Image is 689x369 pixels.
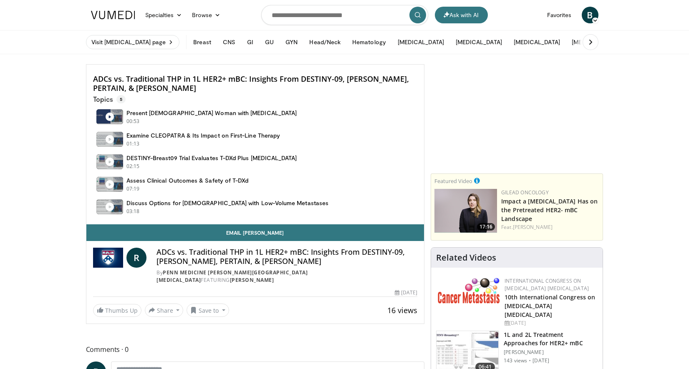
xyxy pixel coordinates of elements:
p: 03:18 [126,208,140,215]
a: 17:16 [434,189,497,233]
a: Thumbs Up [93,304,141,317]
h4: DESTINY-Breast09 Trial Evaluates T-DXd Plus [MEDICAL_DATA] [126,154,297,162]
button: GU [260,34,279,50]
h3: 1L and 2L Treatment Approaches for HER2+ mBC [504,331,598,347]
img: 37b1f331-dad8-42d1-a0d6-86d758bc13f3.png.150x105_q85_crop-smart_upscale.png [434,189,497,233]
div: [DATE] [505,319,596,327]
input: Search topics, interventions [261,5,428,25]
button: Save to [187,304,229,317]
span: 16 views [387,305,417,315]
button: Ask with AI [435,7,488,23]
p: [DATE] [533,357,549,364]
button: [MEDICAL_DATA] [509,34,565,50]
div: [DATE] [395,289,417,296]
small: Featured Video [434,177,472,185]
p: 00:53 [126,118,140,125]
a: Specialties [140,7,187,23]
span: 5 [116,95,126,103]
img: Penn Medicine Abramson Cancer Center [93,248,124,268]
h4: Examine CLEOPATRA & Its Impact on First-Line Therapy [126,132,280,139]
p: Topics [93,95,126,103]
h4: ADCs vs. Traditional THP in 1L HER2+ mBC: Insights From DESTINY-09, [PERSON_NAME], PERTAIN, & [PE... [93,75,418,93]
h4: ADCs vs. Traditional THP in 1L HER2+ mBC: Insights From DESTINY-09, [PERSON_NAME], PERTAIN, & [PE... [156,248,417,266]
a: Favorites [542,7,577,23]
button: [MEDICAL_DATA] [451,34,507,50]
div: By FEATURING [156,269,417,284]
iframe: Advertisement [454,64,580,168]
button: CNS [218,34,240,50]
a: [PERSON_NAME] [230,276,274,284]
img: 6ff8bc22-9509-4454-a4f8-ac79dd3b8976.png.150x105_q85_autocrop_double_scale_upscale_version-0.2.png [438,277,500,304]
a: Penn Medicine [PERSON_NAME][GEOGRAPHIC_DATA][MEDICAL_DATA] [156,269,308,284]
a: International Congress on [MEDICAL_DATA] [MEDICAL_DATA] [505,277,589,292]
span: 17:16 [477,223,495,231]
button: Head/Neck [304,34,346,50]
h4: Assess Clinical Outcomes & Safety of T-DXd [126,177,249,184]
div: Feat. [501,223,599,231]
a: Impact a [MEDICAL_DATA] Has on the Pretreated HER2- mBC Landscape [501,197,598,223]
button: GYN [280,34,303,50]
p: 07:19 [126,185,140,193]
div: · [529,357,531,364]
span: Comments 0 [86,344,425,355]
p: 143 views [504,357,527,364]
a: Gilead Oncology [501,189,549,196]
button: GI [242,34,258,50]
h4: Related Videos [436,253,496,263]
p: 01:13 [126,140,140,148]
p: [PERSON_NAME] [504,349,598,356]
button: Share [145,304,184,317]
h4: Present [DEMOGRAPHIC_DATA] Woman with [MEDICAL_DATA] [126,109,297,117]
button: Hematology [347,34,391,50]
button: Breast [188,34,216,50]
a: 10th International Congress on [MEDICAL_DATA] [MEDICAL_DATA] [505,293,595,319]
button: [MEDICAL_DATA] [393,34,449,50]
a: Browse [187,7,225,23]
a: R [126,248,146,268]
a: Email [PERSON_NAME] [86,224,424,241]
img: VuMedi Logo [91,11,135,19]
h4: Discuss Options for [DEMOGRAPHIC_DATA] with Low-Volume Metastases [126,199,329,207]
a: [PERSON_NAME] [513,223,553,231]
p: 02:15 [126,163,140,170]
button: [MEDICAL_DATA] [567,34,623,50]
a: B [582,7,598,23]
a: Visit [MEDICAL_DATA] page [86,35,180,49]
